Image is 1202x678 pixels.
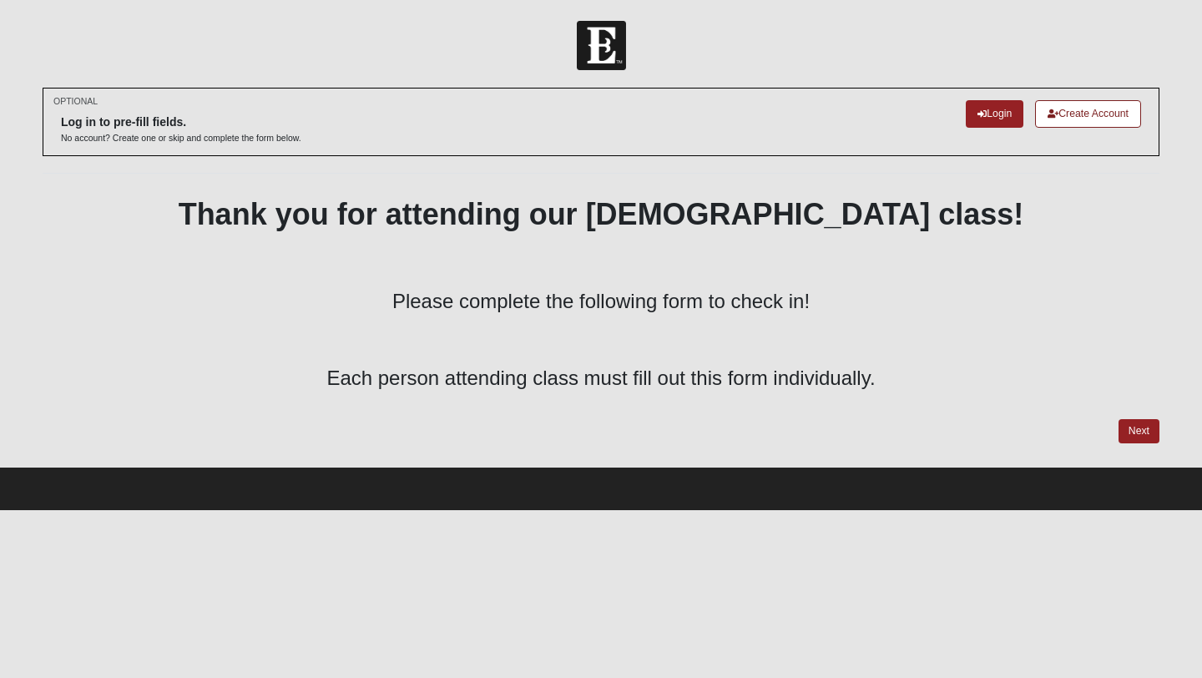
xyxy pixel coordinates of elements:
span: Please complete the following form to check in! [392,290,810,312]
img: Church of Eleven22 Logo [577,21,626,70]
h6: Log in to pre-fill fields. [61,115,301,129]
a: Login [966,100,1023,128]
span: Each person attending class must fill out this form individually. [326,367,875,389]
a: Create Account [1035,100,1141,128]
small: OPTIONAL [53,95,98,108]
p: No account? Create one or skip and complete the form below. [61,132,301,144]
a: Next [1119,419,1159,443]
b: Thank you for attending our [DEMOGRAPHIC_DATA] class! [179,197,1024,231]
